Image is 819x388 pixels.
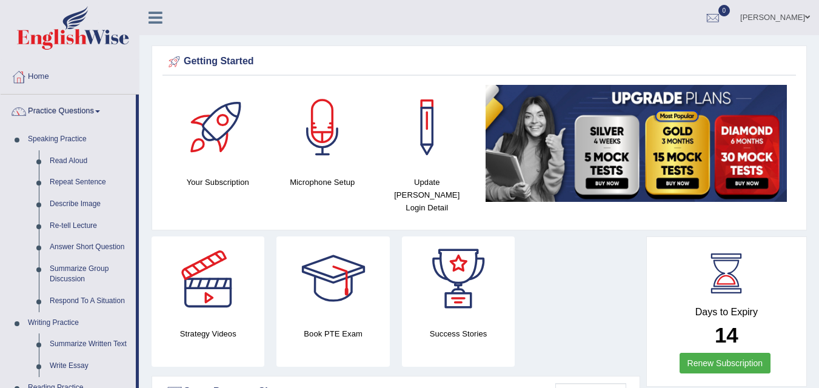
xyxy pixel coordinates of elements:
[718,5,730,16] span: 0
[680,353,771,373] a: Renew Subscription
[44,215,136,237] a: Re-tell Lecture
[44,193,136,215] a: Describe Image
[381,176,473,214] h4: Update [PERSON_NAME] Login Detail
[276,176,369,189] h4: Microphone Setup
[1,95,136,125] a: Practice Questions
[276,327,389,340] h4: Book PTE Exam
[172,176,264,189] h4: Your Subscription
[44,150,136,172] a: Read Aloud
[152,327,264,340] h4: Strategy Videos
[44,290,136,312] a: Respond To A Situation
[715,323,738,347] b: 14
[660,307,793,318] h4: Days to Expiry
[44,333,136,355] a: Summarize Written Text
[22,312,136,334] a: Writing Practice
[44,236,136,258] a: Answer Short Question
[44,258,136,290] a: Summarize Group Discussion
[486,85,787,202] img: small5.jpg
[1,60,139,90] a: Home
[402,327,515,340] h4: Success Stories
[44,172,136,193] a: Repeat Sentence
[44,355,136,377] a: Write Essay
[165,53,793,71] div: Getting Started
[22,129,136,150] a: Speaking Practice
